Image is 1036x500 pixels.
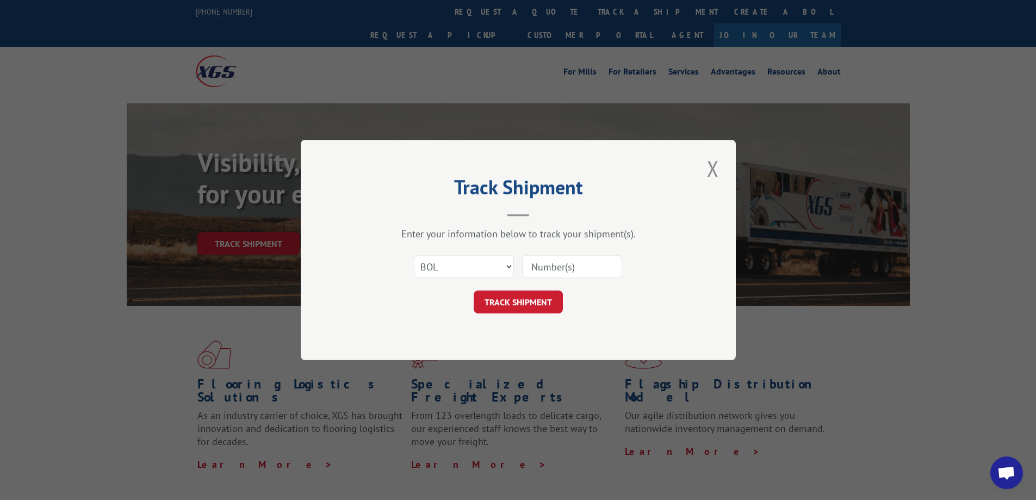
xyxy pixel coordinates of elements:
input: Number(s) [522,255,622,278]
button: Close modal [704,153,722,183]
div: Enter your information below to track your shipment(s). [355,227,681,240]
button: TRACK SHIPMENT [474,291,563,313]
a: Open chat [990,456,1023,489]
h2: Track Shipment [355,180,681,200]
